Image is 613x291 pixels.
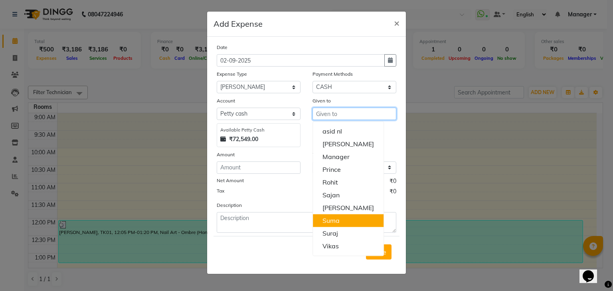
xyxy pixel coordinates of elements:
label: Tax [217,187,224,195]
div: Available Petty Cash [220,127,297,134]
label: Expense Type [217,71,247,78]
label: Net Amount [217,177,244,184]
label: Description [217,202,242,209]
ngb-highlight: Suma [322,216,340,224]
iframe: chat widget [579,259,605,283]
ngb-highlight: Vikas [322,242,339,250]
label: Amount [217,151,235,158]
input: Given to [312,108,396,120]
ngb-highlight: Prince [322,165,341,173]
input: Amount [217,161,301,174]
label: Payment Methods [312,71,353,78]
ngb-highlight: asid nl [322,127,342,135]
label: Given to [312,97,331,104]
label: Date [217,44,227,51]
ngb-highlight: Manager [322,153,350,161]
label: Account [217,97,235,104]
ngb-highlight: Suraj [322,229,338,237]
ngb-highlight: [PERSON_NAME] [322,204,374,212]
span: ₹0 [390,187,396,198]
ngb-highlight: Sajan [322,191,340,199]
button: Close [388,12,406,34]
ngb-highlight: [PERSON_NAME] [322,140,374,148]
h5: Add Expense [214,18,263,30]
span: × [394,17,399,29]
ngb-highlight: Rohit [322,178,338,186]
strong: ₹72,549.00 [229,135,258,144]
span: ₹0 [390,177,396,187]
